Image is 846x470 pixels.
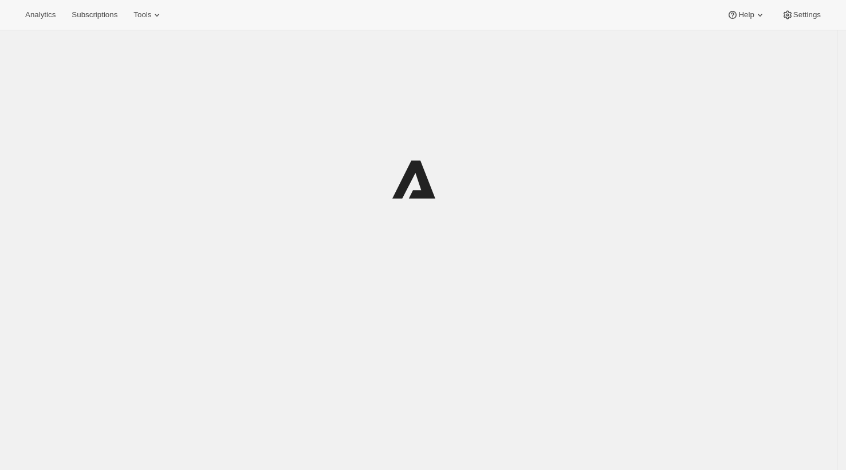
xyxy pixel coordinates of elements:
span: Help [738,10,754,19]
button: Help [720,7,772,23]
button: Subscriptions [65,7,124,23]
button: Analytics [18,7,62,23]
button: Tools [127,7,170,23]
span: Tools [133,10,151,19]
button: Settings [775,7,828,23]
span: Analytics [25,10,56,19]
span: Subscriptions [72,10,117,19]
span: Settings [793,10,821,19]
